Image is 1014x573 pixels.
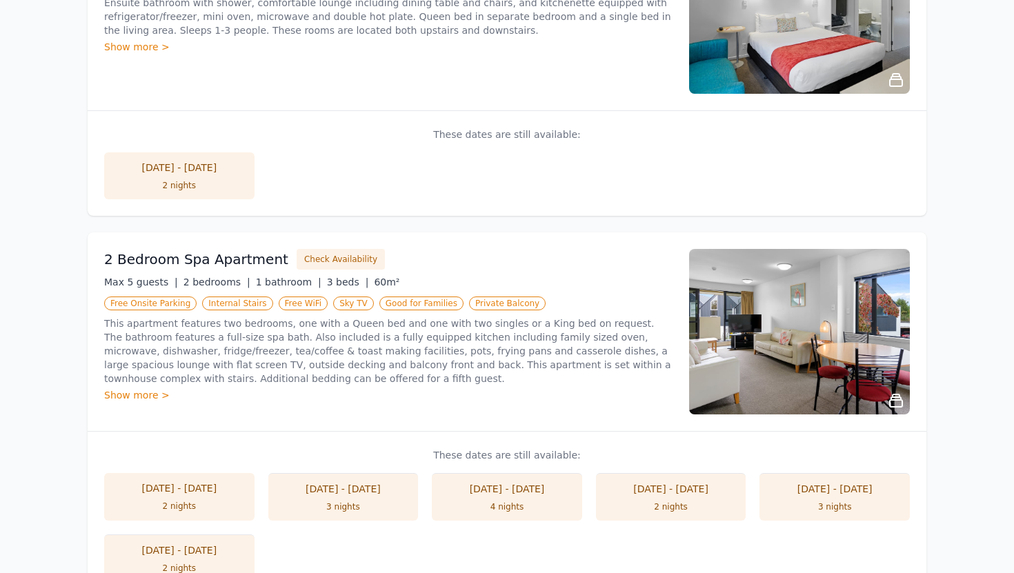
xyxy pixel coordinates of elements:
[282,482,405,496] div: [DATE] - [DATE]
[279,296,328,310] span: Free WiFi
[446,501,568,512] div: 4 nights
[118,180,241,191] div: 2 nights
[104,250,288,269] h3: 2 Bedroom Spa Apartment
[104,277,178,288] span: Max 5 guests |
[118,501,241,512] div: 2 nights
[333,296,374,310] span: Sky TV
[104,388,673,402] div: Show more >
[327,277,369,288] span: 3 beds |
[104,296,197,310] span: Free Onsite Parking
[446,482,568,496] div: [DATE] - [DATE]
[379,296,464,310] span: Good for Families
[469,296,546,310] span: Private Balcony
[374,277,399,288] span: 60m²
[104,448,910,462] p: These dates are still available:
[104,316,673,385] p: This apartment features two bedrooms, one with a Queen bed and one with two singles or a King bed...
[118,543,241,557] div: [DATE] - [DATE]
[297,249,385,270] button: Check Availability
[773,501,896,512] div: 3 nights
[118,481,241,495] div: [DATE] - [DATE]
[118,161,241,174] div: [DATE] - [DATE]
[104,128,910,141] p: These dates are still available:
[610,482,733,496] div: [DATE] - [DATE]
[610,501,733,512] div: 2 nights
[202,296,272,310] span: Internal Stairs
[104,40,673,54] div: Show more >
[183,277,250,288] span: 2 bedrooms |
[282,501,405,512] div: 3 nights
[256,277,321,288] span: 1 bathroom |
[773,482,896,496] div: [DATE] - [DATE]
